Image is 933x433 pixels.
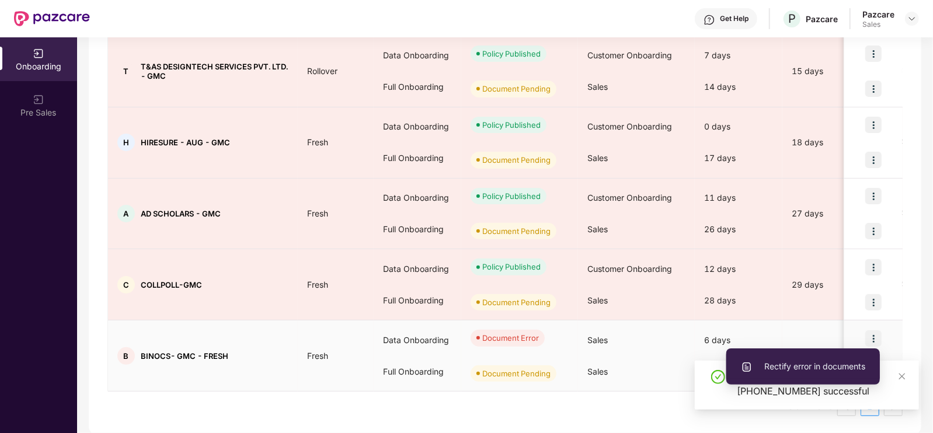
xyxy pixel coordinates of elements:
span: check-circle [711,370,725,384]
span: Sales [587,153,608,163]
div: 11 days [695,182,782,214]
div: 17 days [695,142,782,174]
img: svg+xml;base64,PHN2ZyBpZD0iSGVscC0zMngzMiIgeG1sbnM9Imh0dHA6Ly93d3cudzMub3JnLzIwMDAvc3ZnIiB3aWR0aD... [704,14,715,26]
div: Document Pending [482,368,551,379]
span: Fresh [298,208,337,218]
img: icon [865,152,882,168]
img: icon [865,330,882,347]
img: icon [865,259,882,275]
span: Customer Onboarding [587,121,672,131]
div: Document Pending [482,225,551,237]
div: Full Onboarding [374,71,461,103]
div: Full Onboarding [374,285,461,316]
img: icon [865,223,882,239]
div: 29 days [782,278,882,291]
img: icon [865,188,882,204]
div: Document Pending [482,83,551,95]
img: icon [865,46,882,62]
div: Full Onboarding [374,214,461,245]
div: H [117,134,135,151]
div: C [117,276,135,294]
div: Document Error [482,332,539,344]
img: svg+xml;base64,PHN2ZyB3aWR0aD0iMjAiIGhlaWdodD0iMjAiIHZpZXdCb3g9IjAgMCAyMCAyMCIgZmlsbD0ibm9uZSIgeG... [33,94,44,106]
div: Data Onboarding [374,182,461,214]
span: COLLPOLL-GMC [141,280,202,289]
div: Data Onboarding [374,40,461,71]
div: Data Onboarding [374,111,461,142]
div: Policy Published [482,190,541,202]
span: close [898,372,906,380]
img: svg+xml;base64,PHN2ZyB3aWR0aD0iMjAiIGhlaWdodD0iMjAiIHZpZXdCb3g9IjAgMCAyMCAyMCIgZmlsbD0ibm9uZSIgeG... [33,48,44,60]
div: Policy Published [482,119,541,131]
div: Policy Published [482,261,541,273]
div: Full Onboarding [374,142,461,174]
span: Customer Onboarding [587,50,672,60]
span: Rectify error in documents [741,360,865,373]
div: Policy Published [482,48,541,60]
div: 18 days [782,136,882,149]
div: Sales [862,20,894,29]
span: Fresh [298,280,337,289]
span: Sales [587,366,608,376]
img: svg+xml;base64,PHN2ZyBpZD0iRHJvcGRvd24tMzJ4MzIiIHhtbG5zPSJodHRwOi8vd3d3LnczLm9yZy8yMDAwL3N2ZyIgd2... [907,14,917,23]
div: 27 days [782,207,882,220]
div: Pazcare [806,13,838,25]
div: 28 days [695,285,782,316]
img: icon [865,81,882,97]
div: 35 days [695,356,782,387]
div: Document Pending [482,154,551,166]
span: Sales [587,295,608,305]
div: 7 days [695,40,782,71]
div: Data Onboarding [374,253,461,285]
span: Customer Onboarding [587,193,672,202]
div: B [117,347,135,365]
img: icon [865,294,882,310]
span: P [788,12,796,26]
span: BINOCS- GMC - FRESH [141,351,228,361]
div: Document Pending [482,296,551,308]
span: Customer Onboarding [587,264,672,274]
div: 6 days [695,324,782,356]
div: Pazcare [862,9,894,20]
img: svg+xml;base64,PHN2ZyBpZD0iVXBsb2FkX0xvZ3MiIGRhdGEtbmFtZT0iVXBsb2FkIExvZ3MiIHhtbG5zPSJodHRwOi8vd3... [741,361,753,373]
div: 14 days [695,71,782,103]
span: Sales [587,82,608,92]
img: New Pazcare Logo [14,11,90,26]
span: Fresh [298,137,337,147]
div: Get Help [720,14,749,23]
div: A [117,205,135,222]
div: 0 days [695,111,782,142]
div: 15 days [782,65,882,78]
span: T&AS DESIGNTECH SERVICES PVT. LTD. - GMC [141,62,288,81]
span: HIRESURE - AUG - GMC [141,138,230,147]
span: Sales [587,335,608,345]
span: Sales [587,224,608,234]
span: AD SCHOLARS - GMC [141,209,221,218]
img: icon [865,117,882,133]
div: Data Onboarding [374,324,461,356]
span: Rollover [298,66,347,76]
span: Fresh [298,351,337,361]
div: 26 days [695,214,782,245]
div: 12 days [695,253,782,285]
div: Full Onboarding [374,356,461,387]
div: T [117,62,135,80]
